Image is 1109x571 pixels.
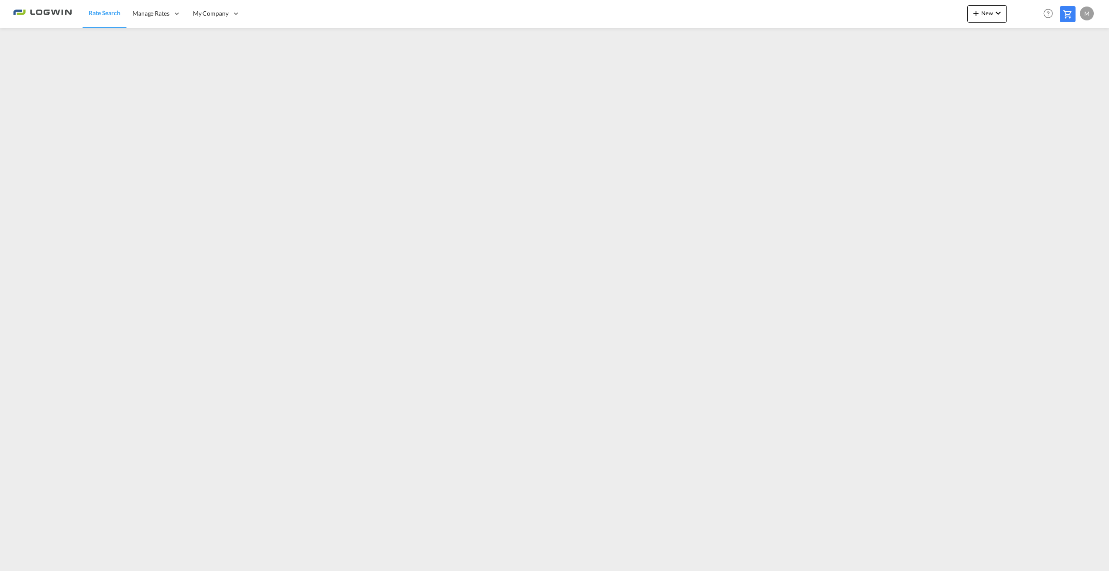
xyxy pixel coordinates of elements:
[1080,7,1094,20] div: M
[993,8,1003,18] md-icon: icon-chevron-down
[967,5,1007,23] button: icon-plus 400-fgNewicon-chevron-down
[971,10,1003,17] span: New
[89,9,120,17] span: Rate Search
[13,4,72,23] img: 2761ae10d95411efa20a1f5e0282d2d7.png
[193,9,229,18] span: My Company
[971,8,981,18] md-icon: icon-plus 400-fg
[1041,6,1060,22] div: Help
[1041,6,1056,21] span: Help
[133,9,169,18] span: Manage Rates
